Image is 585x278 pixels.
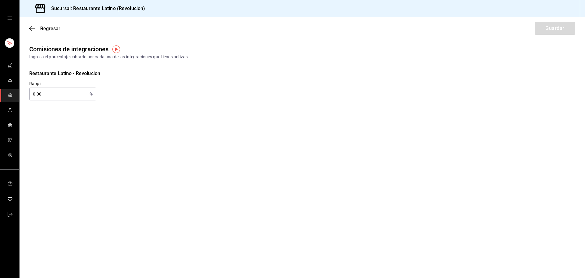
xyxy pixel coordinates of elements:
span: Regresar [40,26,60,31]
h3: Sucursal: Restaurante Latino (Revolucion) [46,5,145,12]
div: Restaurante Latino - Revolucion [29,70,575,77]
div: Ingresa el porcentaje cobrado por cada una de las integraciones que tienes activas. [29,54,575,60]
label: Rappi [29,81,96,86]
p: % [90,91,93,97]
div: Comisiones de integraciones [29,45,109,54]
button: Regresar [29,26,60,31]
input: 0 [29,88,87,100]
button: open drawer [7,16,12,21]
img: Tooltip marker [112,45,120,53]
